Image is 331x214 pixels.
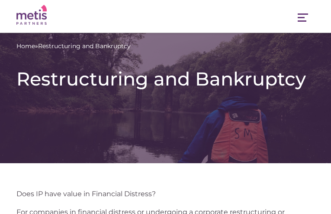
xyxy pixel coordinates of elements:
span: Restructuring and Bankruptcy [38,42,131,51]
img: Metis Partners [16,5,47,25]
a: Home [16,42,35,51]
h1: Restructuring and Bankruptcy [16,68,315,89]
span: » [16,42,131,51]
p: Does IP have value in Financial Distress? [16,189,315,198]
